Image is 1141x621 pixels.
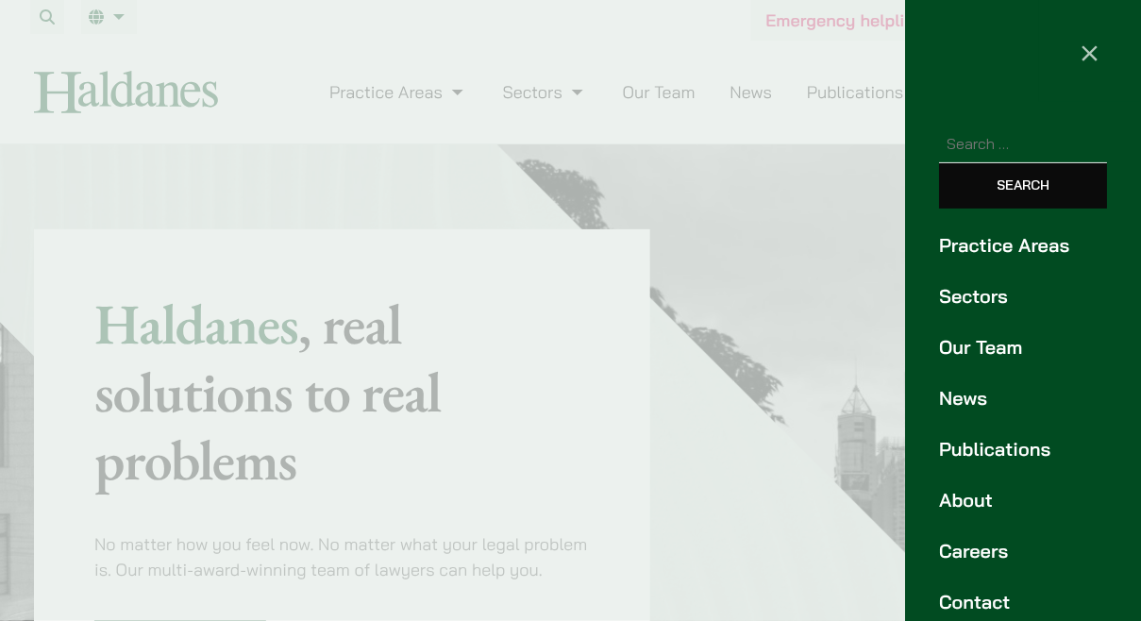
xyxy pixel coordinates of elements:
[939,333,1107,361] a: Our Team
[939,588,1107,616] a: Contact
[939,435,1107,463] a: Publications
[939,231,1107,260] a: Practice Areas
[939,384,1107,412] a: News
[939,537,1107,565] a: Careers
[1081,32,1100,70] span: ×
[939,282,1107,310] a: Sectors
[939,163,1107,209] input: Search
[939,125,1107,163] input: Search for:
[939,486,1107,514] a: About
